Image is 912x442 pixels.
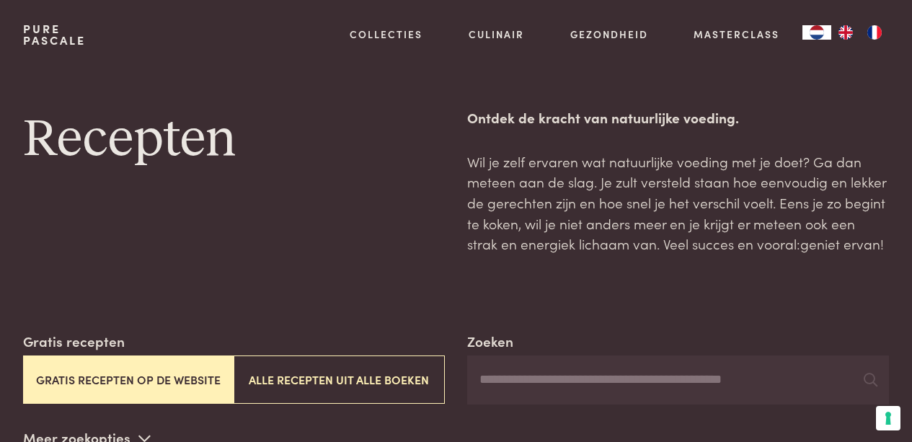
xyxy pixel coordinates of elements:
[23,331,125,352] label: Gratis recepten
[694,27,779,42] a: Masterclass
[234,355,444,404] button: Alle recepten uit alle boeken
[831,25,860,40] a: EN
[570,27,648,42] a: Gezondheid
[469,27,524,42] a: Culinair
[467,107,739,127] strong: Ontdek de kracht van natuurlijke voeding.
[802,25,831,40] a: NL
[23,107,445,172] h1: Recepten
[831,25,889,40] ul: Language list
[23,355,234,404] button: Gratis recepten op de website
[876,406,900,430] button: Uw voorkeuren voor toestemming voor trackingtechnologieën
[467,331,513,352] label: Zoeken
[467,151,889,255] p: Wil je zelf ervaren wat natuurlijke voeding met je doet? Ga dan meteen aan de slag. Je zult verst...
[802,25,889,40] aside: Language selected: Nederlands
[802,25,831,40] div: Language
[23,23,86,46] a: PurePascale
[860,25,889,40] a: FR
[350,27,422,42] a: Collecties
